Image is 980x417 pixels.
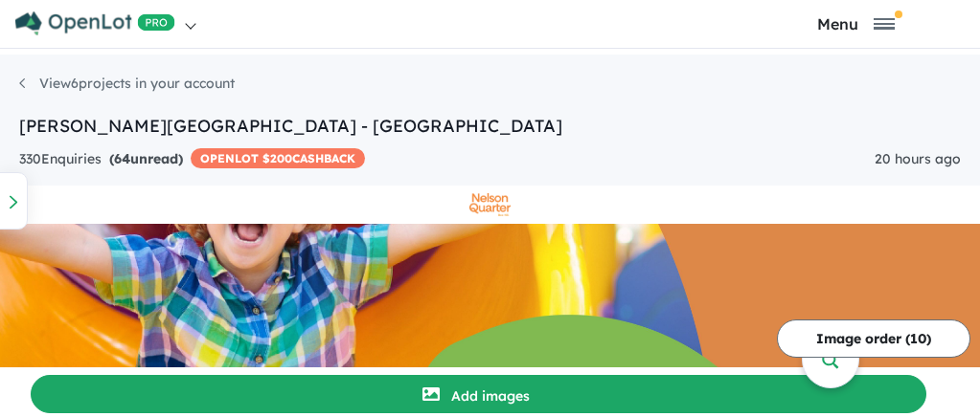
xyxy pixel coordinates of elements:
[31,375,926,413] button: Add images
[19,148,365,171] div: 330 Enquir ies
[114,150,130,167] span: 64
[777,319,970,358] button: Image order (10)
[109,150,183,167] strong: ( unread)
[15,11,175,35] img: Openlot PRO Logo White
[8,193,972,216] img: Nelson Quarter Estate - Box Hill Logo
[19,74,961,113] nav: breadcrumb
[19,75,235,92] a: View6projects in your account
[191,148,365,168] span: OPENLOT $ 200 CASHBACK
[875,148,961,171] div: 20 hours ago
[19,115,562,137] a: [PERSON_NAME][GEOGRAPHIC_DATA] - [GEOGRAPHIC_DATA]
[738,14,975,33] button: Toggle navigation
